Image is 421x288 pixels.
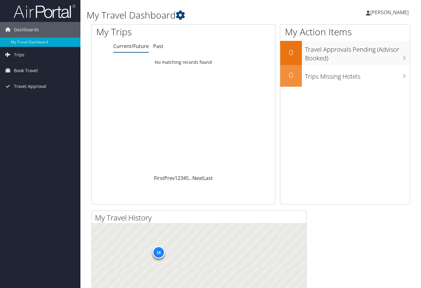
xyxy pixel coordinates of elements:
span: … [189,175,192,181]
a: Past [153,43,163,50]
h1: My Travel Dashboard [87,9,305,22]
a: 5 [186,175,189,181]
h2: 0 [280,47,302,58]
img: airportal-logo.png [14,4,75,19]
a: Prev [164,175,175,181]
span: Travel Approval [14,79,46,94]
a: 1 [175,175,178,181]
a: First [154,175,164,181]
td: No matching records found [92,57,275,68]
a: 4 [183,175,186,181]
a: Next [192,175,203,181]
span: Book Travel [14,63,38,78]
a: Last [203,175,213,181]
span: Dashboards [14,22,39,37]
a: Current/Future [113,43,149,50]
a: 3 [180,175,183,181]
h1: My Action Items [280,25,410,38]
div: 18 [153,246,165,259]
a: [PERSON_NAME] [366,3,415,22]
a: 0Trips Missing Hotels [280,65,410,87]
span: [PERSON_NAME] [370,9,409,16]
h1: My Trips [96,25,194,38]
span: Trips [14,47,24,63]
h3: Travel Approvals Pending (Advisor Booked) [305,42,410,63]
h3: Trips Missing Hotels [305,69,410,81]
a: 2 [178,175,180,181]
h2: My Travel History [95,212,306,223]
h2: 0 [280,70,302,80]
a: 0Travel Approvals Pending (Advisor Booked) [280,41,410,65]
